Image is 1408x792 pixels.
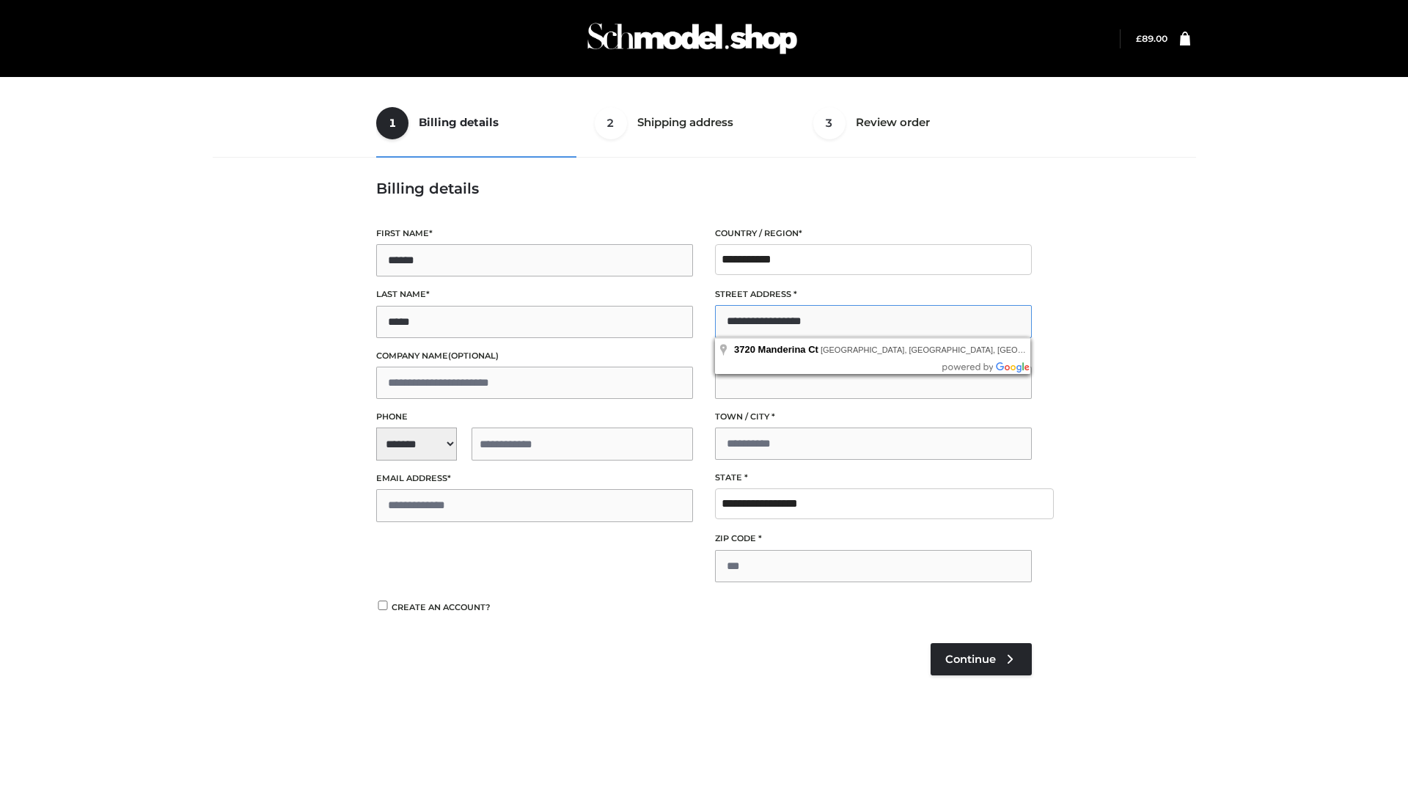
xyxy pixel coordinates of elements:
[376,410,693,424] label: Phone
[1136,33,1167,44] a: £89.00
[715,227,1032,241] label: Country / Region
[392,602,491,612] span: Create an account?
[715,532,1032,546] label: ZIP Code
[758,344,818,355] span: Manderina Ct
[376,287,693,301] label: Last name
[376,227,693,241] label: First name
[715,410,1032,424] label: Town / City
[715,471,1032,485] label: State
[376,601,389,610] input: Create an account?
[931,643,1032,675] a: Continue
[448,351,499,361] span: (optional)
[1136,33,1167,44] bdi: 89.00
[1136,33,1142,44] span: £
[715,287,1032,301] label: Street address
[376,349,693,363] label: Company name
[734,344,755,355] span: 3720
[945,653,996,666] span: Continue
[582,10,802,67] img: Schmodel Admin 964
[376,180,1032,197] h3: Billing details
[821,345,1082,354] span: [GEOGRAPHIC_DATA], [GEOGRAPHIC_DATA], [GEOGRAPHIC_DATA]
[376,472,693,485] label: Email address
